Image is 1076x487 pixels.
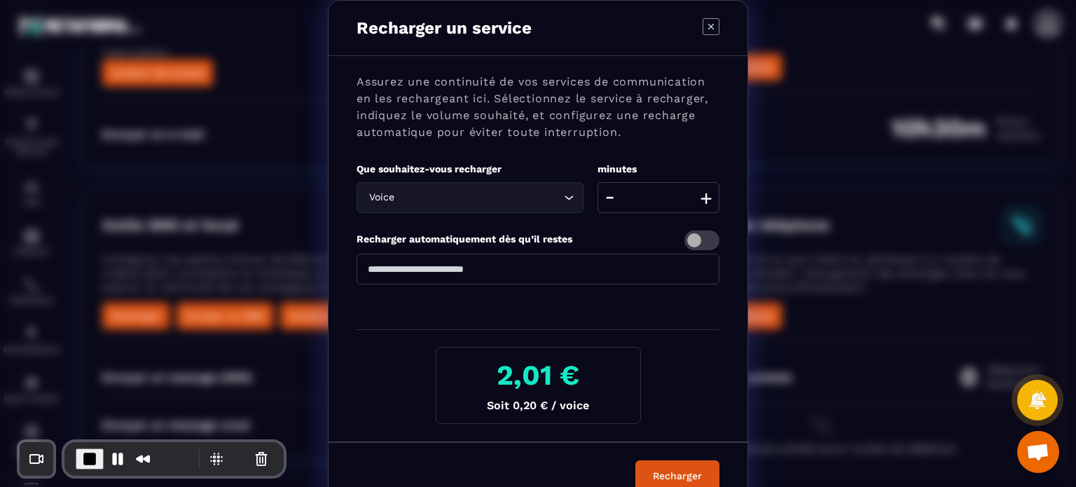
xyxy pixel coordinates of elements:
div: Search for option [357,182,584,213]
span: Voice [366,190,397,205]
p: Soit 0,20 € / voice [448,399,629,412]
label: minutes [598,163,637,174]
button: + [696,182,716,213]
p: Recharger un service [357,18,532,38]
h3: 2,01 € [448,359,629,392]
button: - [601,182,619,213]
label: Recharger automatiquement dès qu’il restes [357,233,572,245]
label: Que souhaitez-vous recharger [357,163,502,174]
div: Ouvrir le chat [1017,431,1059,473]
input: Search for option [397,190,560,205]
p: Assurez une continuité de vos services de communication en les rechargeant ici. Sélectionnez le s... [357,74,719,141]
